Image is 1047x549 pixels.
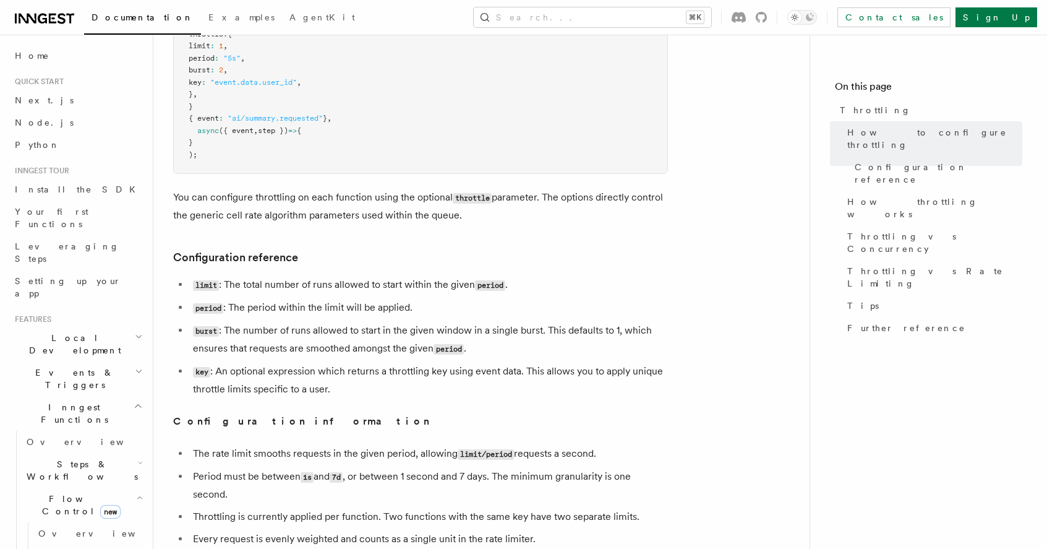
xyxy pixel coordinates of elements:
span: Tips [847,300,879,312]
span: { [228,30,232,38]
span: Examples [208,12,275,22]
span: step }) [258,126,288,135]
a: Python [10,134,145,156]
span: : [223,30,228,38]
p: You can configure throttling on each function using the optional parameter. The options directly ... [173,189,668,224]
a: Documentation [84,4,201,35]
span: } [323,114,327,123]
span: Steps & Workflows [22,458,138,483]
a: Install the SDK [10,178,145,201]
button: Search...⌘K [474,7,711,27]
a: Configuration reference [850,156,1022,191]
span: async [197,126,219,135]
a: Setting up your app [10,270,145,305]
span: Leveraging Steps [15,241,119,264]
span: Flow Control [22,493,136,517]
a: Your first Functions [10,201,145,235]
span: Next.js [15,95,74,105]
code: burst [193,326,219,337]
a: Throttling [835,99,1022,121]
span: Overview [27,437,154,447]
span: Throttling vs Concurrency [847,230,1022,255]
li: The rate limit smooths requests in the given period, allowing requests a second. [189,445,668,463]
span: , [223,41,228,50]
span: , [327,114,331,123]
code: period [193,303,223,314]
span: "ai/summary.requested" [228,114,323,123]
span: , [193,90,197,98]
span: key [189,78,202,87]
span: Further reference [847,322,965,334]
span: Home [15,50,49,62]
li: Period must be between and , or between 1 second and 7 days. The minimum granularity is one second. [189,468,668,503]
span: How to configure throttling [847,126,1022,151]
span: How throttling works [847,196,1022,220]
code: 1s [301,472,314,483]
span: throttle [189,30,223,38]
a: Examples [201,4,282,33]
span: limit [189,41,210,50]
code: limit/period [458,449,514,460]
button: Local Development [10,327,145,361]
button: Flow Controlnew [22,488,145,522]
span: Documentation [92,12,194,22]
span: Overview [38,529,166,538]
a: Leveraging Steps [10,235,145,270]
span: 1 [219,41,223,50]
span: Throttling vs Rate Limiting [847,265,1022,290]
span: , [223,66,228,74]
a: Home [10,45,145,67]
span: Inngest Functions [10,401,134,426]
li: : The number of runs allowed to start in the given window in a single burst. This defaults to 1, ... [189,322,668,358]
span: "5s" [223,54,241,63]
span: Quick start [10,77,64,87]
span: , [254,126,258,135]
span: burst [189,66,210,74]
span: "event.data.user_id" [210,78,297,87]
span: new [100,505,121,519]
a: Sign Up [955,7,1037,27]
span: AgentKit [289,12,355,22]
li: : The period within the limit will be applied. [189,299,668,317]
span: period [189,54,215,63]
a: How throttling works [842,191,1022,225]
span: , [241,54,245,63]
button: Inngest Functions [10,396,145,431]
button: Steps & Workflows [22,453,145,488]
a: Node.js [10,111,145,134]
a: Configuration reference [173,249,298,266]
strong: Configuration information [173,415,430,427]
li: Every request is evenly weighted and counts as a single unit in the rate limiter. [189,530,668,548]
span: Features [10,314,51,324]
span: Install the SDK [15,184,143,194]
span: Python [15,140,60,150]
span: } [189,102,193,111]
li: : The total number of runs allowed to start within the given . [189,276,668,294]
button: Events & Triggers [10,361,145,396]
span: } [189,90,193,98]
a: Further reference [842,317,1022,339]
code: 7d [330,472,343,483]
span: Your first Functions [15,207,88,229]
a: AgentKit [282,4,362,33]
span: ({ event [219,126,254,135]
code: throttle [453,193,492,204]
kbd: ⌘K [686,11,704,24]
li: Throttling is currently applied per function. Two functions with the same key have two separate l... [189,508,668,525]
span: : [215,54,219,63]
span: } [189,138,193,147]
span: Node.js [15,118,74,128]
a: Tips [842,295,1022,317]
span: { event [189,114,219,123]
h4: On this page [835,79,1022,99]
code: period [434,344,464,355]
span: ); [189,150,197,159]
span: Local Development [10,332,135,357]
span: : [210,66,215,74]
span: Inngest tour [10,166,69,176]
span: => [288,126,297,135]
span: { [297,126,301,135]
a: Overview [22,431,145,453]
span: Throttling [840,104,911,116]
a: Throttling vs Rate Limiting [842,260,1022,295]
